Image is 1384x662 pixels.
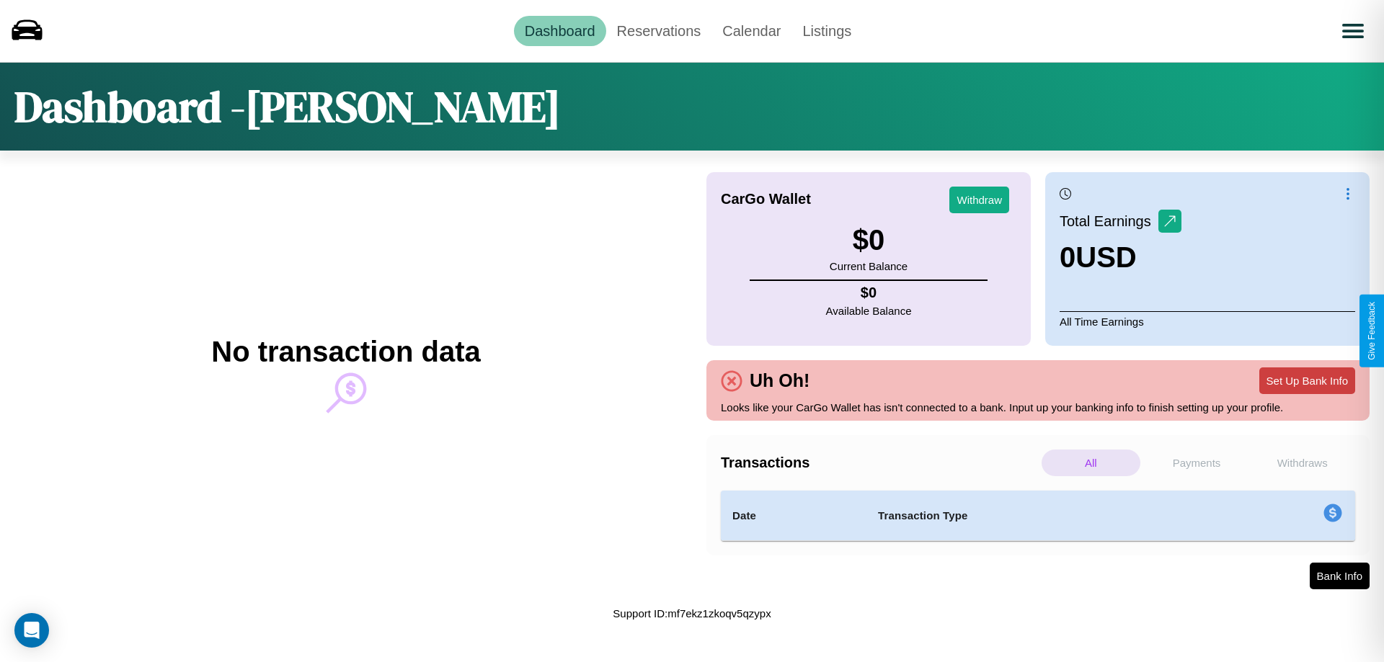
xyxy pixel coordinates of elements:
[826,301,912,321] p: Available Balance
[878,507,1205,524] h4: Transaction Type
[721,398,1355,417] p: Looks like your CarGo Wallet has isn't connected to a bank. Input up your banking info to finish ...
[14,77,561,136] h1: Dashboard - [PERSON_NAME]
[1367,302,1377,360] div: Give Feedback
[711,16,791,46] a: Calendar
[830,224,908,256] h3: $ 0
[613,604,771,623] p: Support ID: mf7ekz1zkoqv5qzypx
[1333,11,1373,51] button: Open menu
[211,336,480,368] h2: No transaction data
[514,16,606,46] a: Dashboard
[1042,449,1140,476] p: All
[606,16,712,46] a: Reservations
[721,491,1355,541] table: simple table
[1060,311,1355,331] p: All Time Earnings
[732,507,855,524] h4: Date
[721,455,1038,471] h4: Transactions
[791,16,862,46] a: Listings
[721,191,811,207] h4: CarGo Wallet
[742,370,817,391] h4: Uh Oh!
[830,256,908,276] p: Current Balance
[14,613,49,648] div: Open Intercom Messenger
[1253,449,1352,476] p: Withdraws
[949,187,1009,213] button: Withdraw
[1310,563,1370,589] button: Bank Info
[1060,208,1158,234] p: Total Earnings
[1259,367,1355,394] button: Set Up Bank Info
[826,285,912,301] h4: $ 0
[1148,449,1246,476] p: Payments
[1060,241,1181,274] h3: 0 USD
